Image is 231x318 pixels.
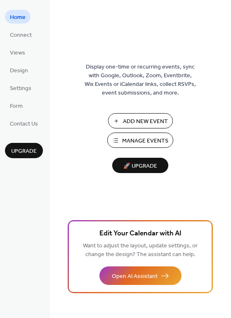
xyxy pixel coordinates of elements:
[99,266,181,285] button: Open AI Assistant
[11,147,37,156] span: Upgrade
[10,84,31,93] span: Settings
[112,272,158,281] span: Open AI Assistant
[5,143,43,158] button: Upgrade
[10,66,28,75] span: Design
[5,99,28,112] a: Form
[10,120,38,128] span: Contact Us
[108,113,173,128] button: Add New Event
[117,161,163,172] span: 🚀 Upgrade
[10,31,32,40] span: Connect
[83,240,198,260] span: Want to adjust the layout, update settings, or change the design? The assistant can help.
[5,45,30,59] a: Views
[5,10,31,24] a: Home
[10,49,25,57] span: Views
[122,137,168,145] span: Manage Events
[10,13,26,22] span: Home
[5,28,37,41] a: Connect
[5,63,33,77] a: Design
[5,81,36,95] a: Settings
[112,158,168,173] button: 🚀 Upgrade
[107,133,173,148] button: Manage Events
[85,63,196,97] span: Display one-time or recurring events, sync with Google, Outlook, Zoom, Eventbrite, Wix Events or ...
[99,228,181,240] span: Edit Your Calendar with AI
[5,116,43,130] a: Contact Us
[10,102,23,111] span: Form
[123,117,168,126] span: Add New Event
